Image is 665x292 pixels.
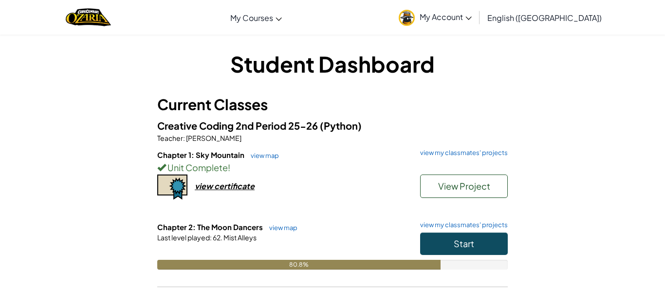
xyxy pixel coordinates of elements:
span: Last level played [157,233,210,242]
span: View Project [438,180,490,192]
span: Unit Complete [166,162,228,173]
span: Teacher [157,134,183,142]
span: ! [228,162,230,173]
a: view my classmates' projects [415,150,508,156]
span: Chapter 2: The Moon Dancers [157,222,264,232]
h3: Current Classes [157,94,508,116]
span: Chapter 1: Sky Mountain [157,150,246,159]
div: 80.8% [157,260,441,270]
a: My Courses [225,4,287,31]
div: view certificate [195,181,255,191]
a: view map [264,224,297,232]
span: Start [454,238,474,249]
span: : [183,134,185,142]
img: Home [66,7,111,27]
img: certificate-icon.png [157,175,187,200]
h1: Student Dashboard [157,49,508,79]
a: view my classmates' projects [415,222,508,228]
a: view map [246,152,279,159]
button: Start [420,233,508,255]
span: : [210,233,212,242]
a: Ozaria by CodeCombat logo [66,7,111,27]
a: My Account [394,2,477,33]
span: 62. [212,233,222,242]
span: Creative Coding 2nd Period 25-26 [157,119,320,132]
span: My Account [420,12,472,22]
span: My Courses [230,13,273,23]
span: Mist Alleys [222,233,257,242]
a: English ([GEOGRAPHIC_DATA]) [482,4,607,31]
button: View Project [420,175,508,198]
a: view certificate [157,181,255,191]
span: (Python) [320,119,362,132]
img: avatar [399,10,415,26]
span: [PERSON_NAME] [185,134,241,142]
span: English ([GEOGRAPHIC_DATA]) [487,13,602,23]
